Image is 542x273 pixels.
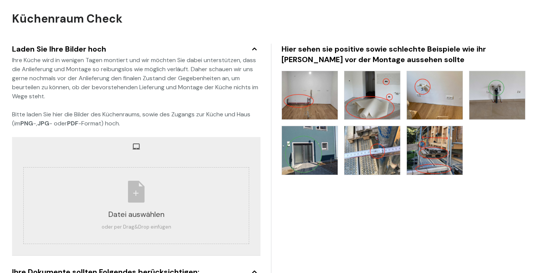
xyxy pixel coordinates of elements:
[469,71,525,119] img: /images/kpu/kpu-4.jpg
[407,71,463,119] img: /images/kpu/kpu-3.jpg
[102,209,171,220] div: Datei auswählen
[12,44,260,54] div: Laden Sie Ihre Bilder hoch
[282,44,530,65] div: Hier sehen sie positive sowie schlechte Beispiele wie ihr [PERSON_NAME] vor der Montage aussehen ...
[12,12,127,26] h2: Küchenraum Check
[344,126,400,174] img: /images/kpu/kpu-6.jpg
[12,56,260,128] div: Ihre Küche wird in wenigen Tagen montiert und wir möchten Sie dabei unterstützen, dass die Anlief...
[20,119,33,127] strong: PNG
[37,119,49,127] strong: JPG
[282,71,338,119] img: /images/kpu/kpu-1.jpg
[67,119,78,127] strong: PDF
[407,126,463,174] img: /images/kpu/kpu-7.jpg
[102,223,171,231] div: oder per Drag&Drop einfügen
[344,71,400,119] img: /images/kpu/kpu-2.jpg
[132,142,140,151] span: Mein Gerät
[282,126,338,174] img: /images/kpu/kpu-5.jpg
